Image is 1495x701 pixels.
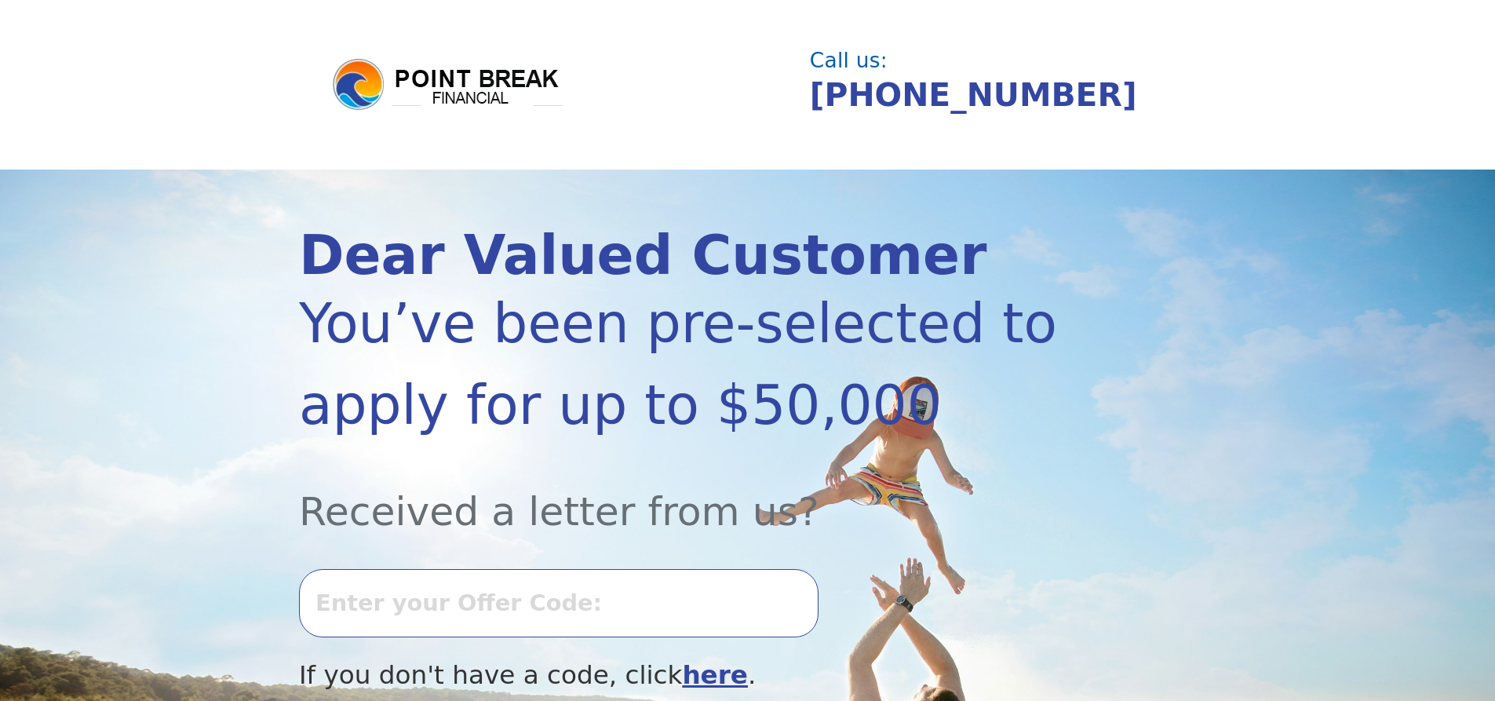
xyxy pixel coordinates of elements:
div: Received a letter from us? [299,446,1062,541]
div: Call us: [810,50,1183,71]
div: You’ve been pre-selected to apply for up to $50,000 [299,283,1062,446]
input: Enter your Offer Code: [299,569,819,637]
a: here [682,660,748,690]
div: If you don't have a code, click . [299,656,1062,695]
div: Dear Valued Customer [299,228,1062,283]
a: [PHONE_NUMBER] [810,76,1137,114]
img: logo.png [330,57,566,113]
